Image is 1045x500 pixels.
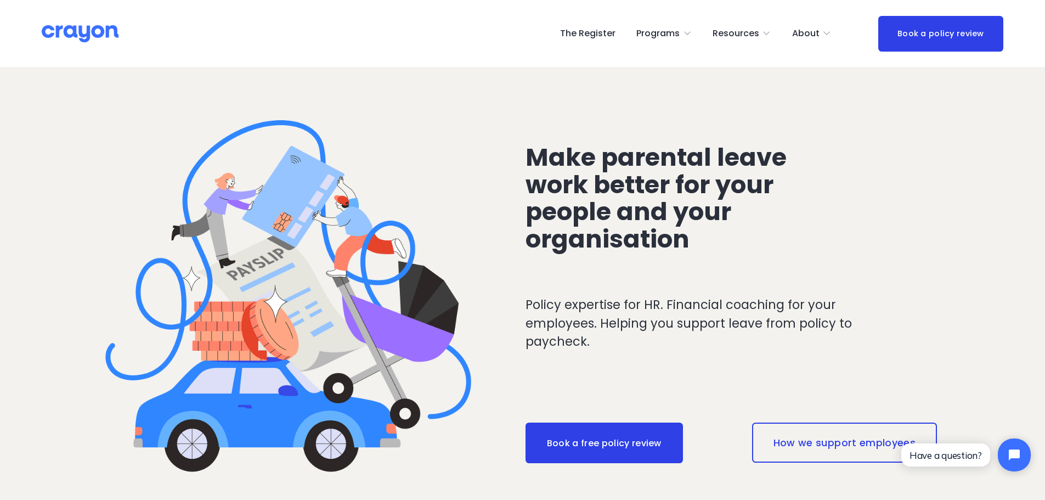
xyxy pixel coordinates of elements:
[560,25,615,42] a: The Register
[892,429,1040,481] iframe: Tidio Chat
[878,16,1003,52] a: Book a policy review
[713,25,771,42] a: folder dropdown
[42,24,118,43] img: Crayon
[636,25,692,42] a: folder dropdown
[752,423,937,462] a: How we support employees
[792,25,832,42] a: folder dropdown
[526,423,683,463] a: Book a free policy review
[526,296,897,351] p: Policy expertise for HR. Financial coaching for your employees. Helping you support leave from po...
[636,26,680,42] span: Programs
[792,26,820,42] span: About
[713,26,759,42] span: Resources
[526,140,792,257] span: Make parental leave work better for your people and your organisation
